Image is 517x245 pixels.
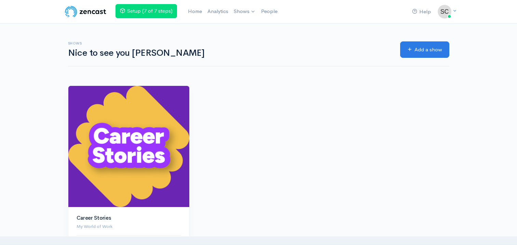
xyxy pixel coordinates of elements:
a: Career Stories [77,215,111,221]
a: Shows [231,4,258,19]
img: Career Stories [68,86,189,207]
img: ... [438,5,451,18]
a: Setup (7 of 7 steps) [115,4,177,18]
a: People [258,4,280,19]
a: Home [185,4,205,19]
a: Help [409,4,434,19]
p: My World of Work [77,223,181,230]
h6: Shows [68,41,392,45]
a: Analytics [205,4,231,19]
h1: Nice to see you [PERSON_NAME] [68,48,392,58]
img: ZenCast Logo [64,5,107,18]
a: Add a show [400,41,449,58]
